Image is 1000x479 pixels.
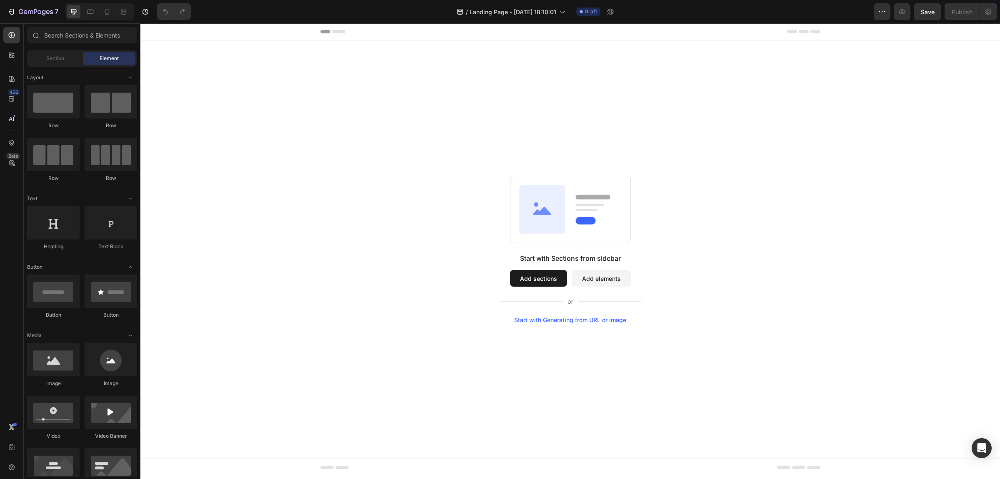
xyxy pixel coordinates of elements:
div: Row [27,174,80,182]
span: Landing Page - [DATE] 18:10:01 [470,8,556,16]
div: Video [27,432,80,440]
div: Video Banner [85,432,137,440]
button: Publish [945,3,980,20]
span: Text [27,195,37,202]
button: Add elements [432,247,490,263]
button: 7 [3,3,62,20]
div: Image [85,380,137,387]
iframe: Design area [140,23,1000,479]
span: / [466,8,468,16]
div: Start with Generating from URL or image [374,293,486,300]
div: Beta [6,153,20,159]
span: Save [921,8,935,15]
div: Open Intercom Messenger [972,438,992,458]
span: Button [27,263,42,271]
div: Undo/Redo [157,3,191,20]
div: Row [85,122,137,129]
span: Toggle open [124,329,137,342]
div: 450 [8,89,20,96]
div: Row [85,174,137,182]
div: Publish [952,8,972,16]
div: Text Block [85,243,137,250]
input: Search Sections & Elements [27,27,137,43]
span: Toggle open [124,192,137,205]
span: Media [27,332,42,339]
div: Row [27,122,80,129]
div: Start with Sections from sidebar [380,230,480,240]
p: 7 [55,7,58,17]
span: Toggle open [124,71,137,84]
button: Save [914,3,941,20]
div: Button [27,311,80,319]
button: Add sections [370,247,427,263]
div: Heading [27,243,80,250]
span: Section [46,55,64,62]
div: Button [85,311,137,319]
span: Toggle open [124,260,137,274]
span: Draft [585,8,597,15]
div: Image [27,380,80,387]
span: Element [100,55,119,62]
span: Layout [27,74,43,81]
